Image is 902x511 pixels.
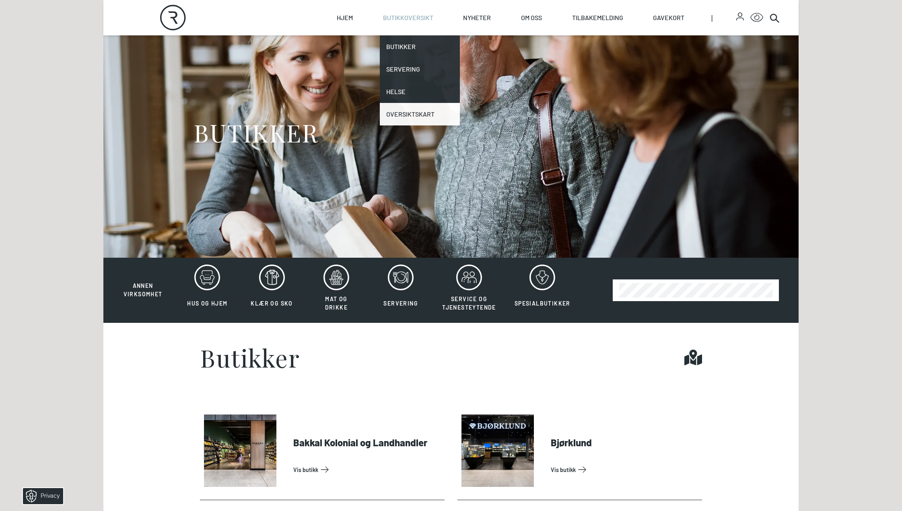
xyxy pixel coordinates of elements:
[551,463,699,476] a: Vis Butikk: Bjørklund
[187,300,227,307] span: Hus og hjem
[293,463,441,476] a: Vis Butikk: Bakkal Kolonial og Landhandler
[305,264,368,316] button: Mat og drikke
[241,264,303,316] button: Klær og sko
[124,282,163,298] span: Annen virksomhet
[506,264,579,316] button: Spesialbutikker
[380,35,460,58] a: Butikker
[380,58,460,80] a: Servering
[325,296,348,311] span: Mat og drikke
[442,296,496,311] span: Service og tjenesteytende
[380,103,460,125] a: Oversiktskart
[515,300,570,307] span: Spesialbutikker
[251,300,292,307] span: Klær og sko
[111,264,174,299] button: Annen virksomhet
[194,117,318,148] h1: BUTIKKER
[200,345,300,369] h1: Butikker
[8,485,74,507] iframe: Manage Preferences
[383,300,418,307] span: Servering
[380,80,460,103] a: Helse
[750,11,763,24] button: Open Accessibility Menu
[176,264,239,316] button: Hus og hjem
[434,264,505,316] button: Service og tjenesteytende
[369,264,432,316] button: Servering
